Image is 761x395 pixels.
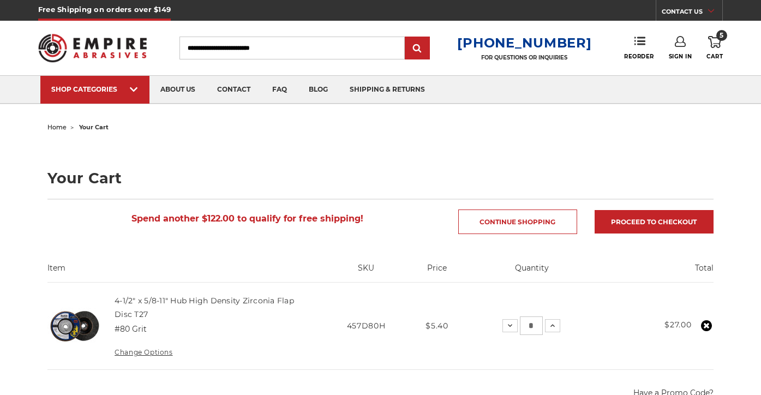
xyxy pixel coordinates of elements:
strong: $27.00 [664,320,691,330]
a: 4-1/2" x 5/8-11" Hub High Density Zirconia Flap Disc T27 [115,296,294,319]
h1: Your Cart [47,171,713,185]
img: Empire Abrasives [38,27,147,69]
span: 5 [716,30,727,41]
a: faq [261,76,298,104]
a: CONTACT US [662,5,722,21]
input: 4-1/2" x 5/8-11" Hub High Density Zirconia Flap Disc T27 Quantity: [520,316,543,335]
span: Spend another $122.00 to qualify for free shipping! [131,213,363,224]
span: your cart [79,123,109,131]
th: Price [411,262,463,282]
span: 457D80H [347,321,386,331]
dd: #80 Grit [115,324,147,335]
a: home [47,123,67,131]
a: 5 Cart [706,36,723,60]
a: shipping & returns [339,76,436,104]
a: Proceed to checkout [595,210,714,234]
a: Reorder [624,36,654,59]
a: blog [298,76,339,104]
img: high density flap disc with screw hub [47,299,102,354]
th: Item [47,262,321,282]
a: [PHONE_NUMBER] [457,35,591,51]
a: Continue Shopping [458,210,577,234]
p: FOR QUESTIONS OR INQUIRIES [457,54,591,61]
div: SHOP CATEGORIES [51,85,139,93]
th: Quantity [463,262,601,282]
a: about us [149,76,206,104]
span: Sign In [669,53,692,60]
a: Change Options [115,348,172,356]
span: $5.40 [426,321,448,331]
span: Cart [706,53,723,60]
input: Submit [406,38,428,59]
a: contact [206,76,261,104]
th: SKU [321,262,411,282]
span: Reorder [624,53,654,60]
th: Total [601,262,713,282]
